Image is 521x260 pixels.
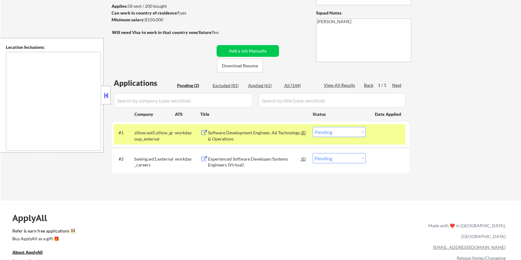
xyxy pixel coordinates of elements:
div: yes [112,10,213,16]
div: $150,000 [112,17,214,23]
a: About ApplyAll [12,249,51,257]
div: All (144) [284,82,315,89]
div: Location Inclusions: [6,44,101,50]
a: Buy ApplyAll as a gift 🎁 [12,235,74,243]
strong: Can work in country of residence?: [112,10,180,15]
div: no [214,29,231,36]
strong: Will need Visa to work in that country now/future?: [112,30,215,35]
div: JD [301,127,307,138]
a: [EMAIL_ADDRESS][DOMAIN_NAME] [433,245,506,250]
div: Software Development Engineer, Ad Technology & Operations [208,130,301,142]
div: Date Applied [375,111,402,117]
div: ApplyAll [12,213,54,223]
div: #2 [119,156,129,162]
div: zillow.wd5.zillow_group_external [134,130,175,142]
div: Experienced Software Developer/Systems Engineers (Virtual) [208,156,301,168]
a: Refer & earn free applications 👯‍♀️ [12,229,299,235]
div: Title [200,111,307,117]
strong: Applies: [112,3,128,9]
div: #1 [119,130,129,136]
div: Company [134,111,175,117]
button: Download Resume [217,59,263,73]
strong: Minimum salary: [112,17,145,22]
div: Status [313,108,366,120]
div: 1 / 1 [378,82,392,88]
div: View All Results [324,82,357,88]
div: workday [175,130,200,136]
input: Search by company (case sensitive) [114,93,253,108]
div: JD [301,153,307,164]
input: Search by title (case sensitive) [259,93,405,108]
div: Applications [114,79,175,87]
div: Excluded (81) [213,82,244,89]
div: workday [175,156,200,162]
div: Buy ApplyAll as a gift 🎁 [12,237,74,241]
div: Squad Notes [316,10,411,16]
div: 58 sent / 200 bought [112,3,214,9]
div: boeing.wd1.external_careers [134,156,175,168]
div: Next [392,82,402,88]
button: Add a Job Manually [217,45,279,57]
u: About ApplyAll [12,250,43,255]
div: Pending (2) [177,82,208,89]
div: ATS [175,111,200,117]
div: Made with ❤️ in [GEOGRAPHIC_DATA], [GEOGRAPHIC_DATA] [426,220,506,242]
div: Back [364,82,374,88]
div: Applied (61) [248,82,279,89]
